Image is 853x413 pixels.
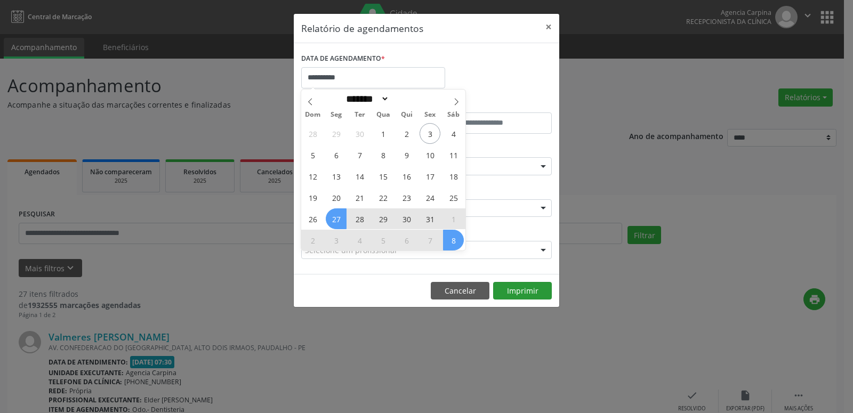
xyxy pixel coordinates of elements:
h5: Relatório de agendamentos [301,21,423,35]
span: Setembro 30, 2025 [349,123,370,144]
span: Outubro 30, 2025 [396,208,417,229]
button: Imprimir [493,282,552,300]
span: Outubro 21, 2025 [349,187,370,208]
span: Outubro 15, 2025 [373,166,393,187]
span: Novembro 1, 2025 [443,208,464,229]
span: Ter [348,111,372,118]
span: Qui [395,111,419,118]
span: Outubro 1, 2025 [373,123,393,144]
span: Outubro 8, 2025 [373,144,393,165]
span: Outubro 7, 2025 [349,144,370,165]
span: Outubro 25, 2025 [443,187,464,208]
span: Outubro 14, 2025 [349,166,370,187]
span: Outubro 28, 2025 [349,208,370,229]
span: Outubro 17, 2025 [420,166,440,187]
span: Outubro 6, 2025 [326,144,347,165]
span: Outubro 13, 2025 [326,166,347,187]
button: Close [538,14,559,40]
span: Outubro 9, 2025 [396,144,417,165]
label: ATÉ [429,96,552,112]
span: Setembro 29, 2025 [326,123,347,144]
span: Sex [419,111,442,118]
span: Outubro 16, 2025 [396,166,417,187]
span: Outubro 26, 2025 [302,208,323,229]
span: Novembro 7, 2025 [420,230,440,250]
span: Outubro 12, 2025 [302,166,323,187]
span: Outubro 3, 2025 [420,123,440,144]
span: Outubro 5, 2025 [302,144,323,165]
span: Outubro 11, 2025 [443,144,464,165]
span: Outubro 22, 2025 [373,187,393,208]
select: Month [342,93,389,104]
span: Outubro 24, 2025 [420,187,440,208]
span: Outubro 20, 2025 [326,187,347,208]
span: Novembro 4, 2025 [349,230,370,250]
span: Outubro 10, 2025 [420,144,440,165]
span: Outubro 19, 2025 [302,187,323,208]
span: Novembro 3, 2025 [326,230,347,250]
span: Outubro 2, 2025 [396,123,417,144]
span: Novembro 8, 2025 [443,230,464,250]
span: Novembro 5, 2025 [373,230,393,250]
span: Outubro 4, 2025 [443,123,464,144]
button: Cancelar [431,282,489,300]
span: Seg [325,111,348,118]
input: Year [389,93,424,104]
span: Novembro 2, 2025 [302,230,323,250]
span: Outubro 31, 2025 [420,208,440,229]
span: Outubro 27, 2025 [326,208,347,229]
span: Outubro 29, 2025 [373,208,393,229]
span: Dom [301,111,325,118]
span: Outubro 23, 2025 [396,187,417,208]
span: Setembro 28, 2025 [302,123,323,144]
span: Qua [372,111,395,118]
label: DATA DE AGENDAMENTO [301,51,385,67]
span: Outubro 18, 2025 [443,166,464,187]
span: Sáb [442,111,465,118]
span: Novembro 6, 2025 [396,230,417,250]
span: Selecione um profissional [305,245,397,256]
